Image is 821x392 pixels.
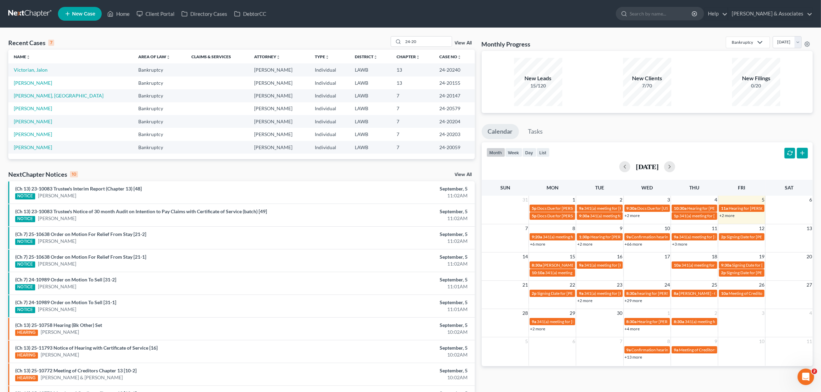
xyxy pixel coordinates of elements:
td: Individual [309,128,349,141]
a: [PERSON_NAME] [38,215,76,222]
div: September, 5 [321,185,468,192]
div: 15/120 [514,82,562,89]
span: 29 [569,309,576,317]
a: View All [455,172,472,177]
td: Individual [309,76,349,89]
div: September, 5 [321,299,468,306]
div: September, 5 [321,322,468,329]
td: 13 [391,76,434,89]
div: 11:01AM [321,306,468,313]
div: 7 [48,40,54,46]
a: +2 more [530,326,545,331]
td: 7 [391,141,434,154]
a: Directory Cases [178,8,231,20]
td: Individual [309,89,349,102]
a: +2 more [577,241,592,247]
span: 341(a) meeting for [PERSON_NAME] & [PERSON_NAME] Northern-[PERSON_NAME] [545,270,700,275]
a: [PERSON_NAME] [41,329,79,336]
div: 11:01AM [321,283,468,290]
td: 24-20147 [434,89,475,102]
span: 3 [761,309,765,317]
td: 24-20155 [434,76,475,89]
span: Mon [547,185,559,190]
span: 8:30a [627,291,637,296]
a: +13 more [625,354,642,360]
a: [PERSON_NAME] [14,144,52,150]
a: Attorneyunfold_more [254,54,280,59]
td: [PERSON_NAME] [249,76,310,89]
td: 24-20579 [434,102,475,115]
span: 31 [522,196,529,204]
span: 12 [758,224,765,233]
td: Bankruptcy [133,102,186,115]
td: 24-20240 [434,63,475,76]
a: Home [104,8,133,20]
i: unfold_more [276,55,280,59]
input: Search by name... [630,7,693,20]
a: DebtorCC [231,8,270,20]
td: Individual [309,115,349,128]
span: 8:30a [674,319,684,324]
span: 10 [758,337,765,345]
td: Bankruptcy [133,128,186,141]
span: 19 [758,252,765,261]
a: View All [455,41,472,45]
span: 10:30a [674,206,687,211]
a: Area of Lawunfold_more [138,54,170,59]
span: Fri [738,185,745,190]
input: Search by name... [403,37,452,47]
span: [PERSON_NAME] [543,262,575,268]
span: Confirmation hearing for [PERSON_NAME] [632,234,710,239]
a: Victorian, Jalon [14,67,48,73]
span: 27 [806,281,813,289]
a: +2 more [625,213,640,218]
td: [PERSON_NAME] [249,115,310,128]
span: 341(a) meeting for [PERSON_NAME] [537,319,603,324]
td: 7 [391,102,434,115]
div: NOTICE [15,193,35,199]
a: +29 more [625,298,642,303]
a: Nameunfold_more [14,54,30,59]
span: 2 [714,309,718,317]
span: 5 [761,196,765,204]
a: [PERSON_NAME] [14,131,52,137]
td: 7 [391,115,434,128]
i: unfold_more [457,55,461,59]
td: [PERSON_NAME] [249,89,310,102]
span: 6 [572,337,576,345]
span: 24 [664,281,671,289]
a: (Ch 13) 25-10758 Hearing (Bk Other) Set [15,322,102,328]
a: Case Nounfold_more [439,54,461,59]
a: (Ch 13) 25-11793 Notice of Hearing with Certificate of Service [16] [15,345,158,351]
i: unfold_more [373,55,378,59]
div: September, 5 [321,344,468,351]
a: Districtunfold_more [355,54,378,59]
td: LAWB [349,63,391,76]
span: Docs Due for [PERSON_NAME] [537,213,594,218]
span: 341(a) meeting for [PERSON_NAME] [543,234,609,239]
a: +6 more [530,241,545,247]
span: 5p [532,206,537,211]
a: (Ch 13) 23-10083 Trustee's Notice of 30 month Audit on Intention to Pay Claims with Certificate o... [15,208,267,214]
span: 2p [721,234,726,239]
span: 28 [522,309,529,317]
div: NOTICE [15,216,35,222]
a: Calendar [482,124,519,139]
a: (Ch 7) 24-10989 Order on Motion To Sell [31-1] [15,299,116,305]
td: [PERSON_NAME] [249,128,310,141]
td: Bankruptcy [133,76,186,89]
span: Confirmation hearing for [PERSON_NAME] & [PERSON_NAME] [632,347,747,352]
td: LAWB [349,141,391,154]
div: September, 5 [321,276,468,283]
span: 9:30a [627,206,637,211]
span: 25 [711,281,718,289]
button: month [487,148,505,157]
span: 9 [619,224,623,233]
a: (Ch 7) 25-10638 Order on Motion For Relief From Stay [21-2] [15,231,146,237]
a: [PERSON_NAME] [38,260,76,267]
span: Sun [500,185,510,190]
a: [PERSON_NAME] [14,105,52,111]
a: +3 more [672,241,687,247]
div: September, 5 [321,367,468,374]
div: 11:02AM [321,215,468,222]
